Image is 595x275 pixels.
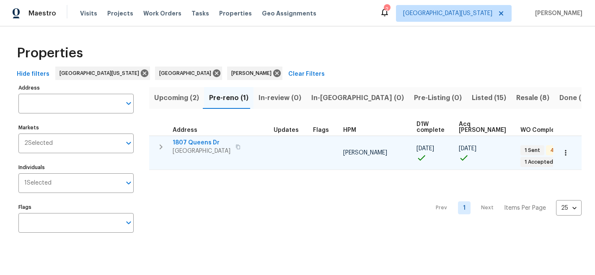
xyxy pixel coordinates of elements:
[384,5,390,13] div: 2
[173,127,197,133] span: Address
[274,127,299,133] span: Updates
[18,125,134,130] label: Markets
[154,92,199,104] span: Upcoming (2)
[123,98,135,109] button: Open
[259,92,301,104] span: In-review (0)
[143,9,181,18] span: Work Orders
[416,146,434,152] span: [DATE]
[285,67,328,82] button: Clear Filters
[123,217,135,229] button: Open
[18,165,134,170] label: Individuals
[155,67,222,80] div: [GEOGRAPHIC_DATA]
[209,92,248,104] span: Pre-reno (1)
[18,205,134,210] label: Flags
[414,92,462,104] span: Pre-Listing (0)
[17,49,83,57] span: Properties
[311,92,404,104] span: In-[GEOGRAPHIC_DATA] (0)
[191,10,209,16] span: Tasks
[262,9,316,18] span: Geo Assignments
[123,137,135,149] button: Open
[459,146,476,152] span: [DATE]
[173,147,230,155] span: [GEOGRAPHIC_DATA]
[458,201,471,214] a: Goto page 1
[17,69,49,80] span: Hide filters
[313,127,329,133] span: Flags
[59,69,142,77] span: [GEOGRAPHIC_DATA][US_STATE]
[28,9,56,18] span: Maestro
[343,127,356,133] span: HPM
[219,9,252,18] span: Properties
[403,9,492,18] span: [GEOGRAPHIC_DATA][US_STATE]
[472,92,506,104] span: Listed (15)
[521,159,556,166] span: 1 Accepted
[516,92,549,104] span: Resale (8)
[428,175,582,241] nav: Pagination Navigation
[504,204,546,212] p: Items Per Page
[18,85,134,90] label: Address
[159,69,215,77] span: [GEOGRAPHIC_DATA]
[227,67,282,80] div: [PERSON_NAME]
[288,69,325,80] span: Clear Filters
[547,147,572,154] span: 4 Draft
[24,180,52,187] span: 1 Selected
[559,92,594,104] span: Done (211)
[556,197,582,219] div: 25
[231,69,275,77] span: [PERSON_NAME]
[521,147,543,154] span: 1 Sent
[343,150,387,156] span: [PERSON_NAME]
[107,9,133,18] span: Projects
[520,127,567,133] span: WO Completion
[532,9,582,18] span: [PERSON_NAME]
[55,67,150,80] div: [GEOGRAPHIC_DATA][US_STATE]
[416,121,445,133] span: D1W complete
[123,177,135,189] button: Open
[24,140,53,147] span: 2 Selected
[459,121,506,133] span: Acq [PERSON_NAME]
[80,9,97,18] span: Visits
[173,139,230,147] span: 1807 Queens Dr
[13,67,53,82] button: Hide filters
